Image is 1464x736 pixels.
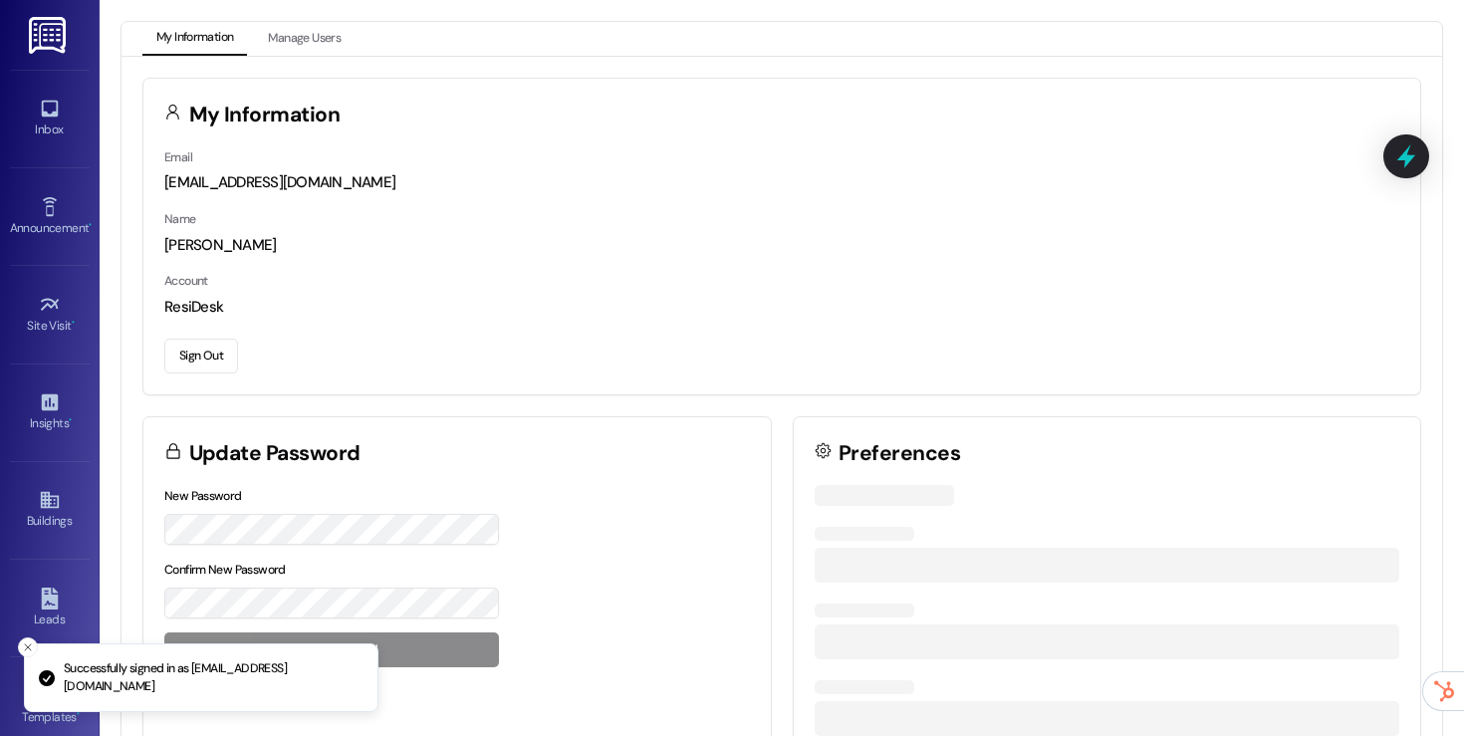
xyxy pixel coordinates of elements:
a: Insights • [10,385,90,439]
label: Confirm New Password [164,562,286,578]
h3: Update Password [189,443,361,464]
label: Account [164,273,208,289]
label: Email [164,149,192,165]
button: My Information [142,22,247,56]
span: • [89,218,92,232]
div: [EMAIL_ADDRESS][DOMAIN_NAME] [164,172,1399,193]
img: ResiDesk Logo [29,17,70,54]
h3: My Information [189,105,341,125]
span: • [69,413,72,427]
p: Successfully signed in as [EMAIL_ADDRESS][DOMAIN_NAME] [64,660,362,695]
button: Manage Users [254,22,355,56]
button: Close toast [18,637,38,657]
button: Sign Out [164,339,238,373]
label: Name [164,211,196,227]
h3: Preferences [839,443,960,464]
div: ResiDesk [164,297,1399,318]
a: Leads [10,582,90,635]
div: [PERSON_NAME] [164,235,1399,256]
a: Templates • [10,679,90,733]
span: • [77,707,80,721]
a: Site Visit • [10,288,90,342]
label: New Password [164,488,242,504]
a: Buildings [10,483,90,537]
a: Inbox [10,92,90,145]
span: • [72,316,75,330]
